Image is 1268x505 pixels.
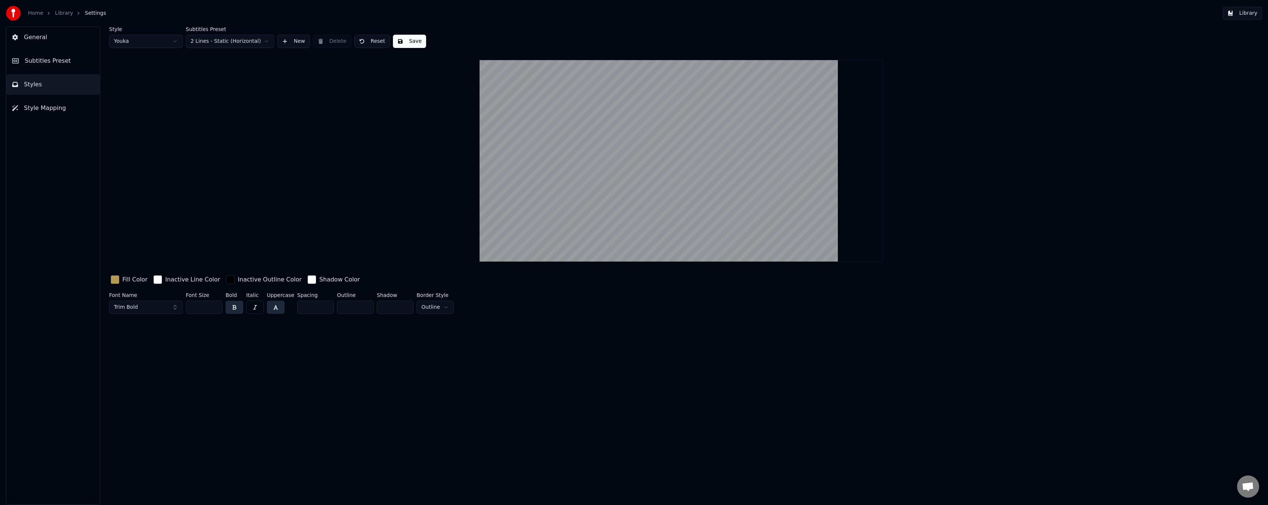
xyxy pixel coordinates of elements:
[24,104,66,113] span: Style Mapping
[186,293,223,298] label: Font Size
[122,275,147,284] div: Fill Color
[24,80,42,89] span: Styles
[246,293,264,298] label: Italic
[6,6,21,21] img: youka
[393,35,426,48] button: Save
[337,293,374,298] label: Outline
[24,33,47,42] span: General
[6,51,100,71] button: Subtitles Preset
[226,293,243,298] label: Bold
[377,293,414,298] label: Shadow
[85,10,106,17] span: Settings
[165,275,220,284] div: Inactive Line Color
[25,56,71,65] span: Subtitles Preset
[28,10,106,17] nav: breadcrumb
[277,35,310,48] button: New
[186,27,274,32] label: Subtitles Preset
[114,304,138,311] span: Trim Bold
[28,10,43,17] a: Home
[109,27,183,32] label: Style
[417,293,454,298] label: Border Style
[354,35,390,48] button: Reset
[1237,475,1259,498] div: Open de chat
[224,274,303,286] button: Inactive Outline Color
[238,275,302,284] div: Inactive Outline Color
[1223,7,1262,20] button: Library
[109,274,149,286] button: Fill Color
[55,10,73,17] a: Library
[6,98,100,118] button: Style Mapping
[152,274,222,286] button: Inactive Line Color
[297,293,334,298] label: Spacing
[109,293,183,298] label: Font Name
[6,27,100,48] button: General
[319,275,360,284] div: Shadow Color
[267,293,294,298] label: Uppercase
[306,274,361,286] button: Shadow Color
[6,74,100,95] button: Styles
